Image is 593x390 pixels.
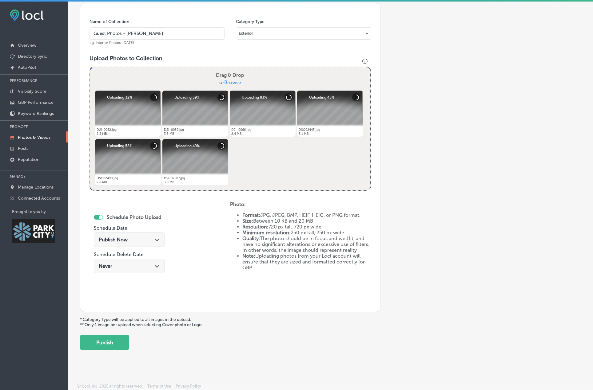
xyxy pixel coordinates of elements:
[242,230,371,236] li: 250 px tall, 250 px wide
[242,224,269,230] strong: Resolution:
[242,253,371,271] li: Uploading photos from your Locl account will ensure that they are sized and formatted correctly f...
[18,146,28,151] p: Posts
[242,224,371,230] li: 720 px tall, 720 px wide
[18,185,54,190] p: Manage Locations
[18,157,39,162] p: Reputation
[10,10,44,21] img: fda3e92497d09a02dc62c9cd864e3231.png
[242,230,291,236] strong: Minimum resolution:
[94,225,127,231] label: Schedule Date
[99,237,128,243] span: Publish Now
[230,201,246,207] strong: Photo:
[242,212,260,218] strong: Format:
[18,135,50,140] p: Photos & Videos
[18,54,47,59] p: Directory Sync
[18,43,36,48] p: Overview
[242,236,260,241] strong: Quality:
[242,218,371,224] li: Between 10 KB and 20 MB
[107,214,161,220] label: Schedule Photo Upload
[90,19,129,24] label: Name of Collection
[242,253,255,259] strong: Note:
[12,219,55,243] img: Park City
[18,111,54,116] p: Keyword Rankings
[90,55,371,62] h3: Upload Photos to Collection
[242,218,253,224] strong: Size:
[94,252,144,257] label: Schedule Delete Date
[90,27,225,40] input: Title
[82,384,143,388] p: Locl, Inc. 2025 all rights reserved.
[236,19,265,24] label: Category Type
[90,41,134,45] span: eg. Interior Photos, [DATE]
[99,263,112,269] span: Never
[18,65,36,70] p: AutoPilot
[18,89,46,94] p: Visibility Score
[213,69,247,89] label: Drag & Drop or
[18,100,54,105] p: GBP Performance
[80,335,129,350] button: Publish
[224,80,241,85] span: Browse
[242,236,371,253] li: The photo should be in focus and well lit, and have no significant alterations or excessive use o...
[18,196,60,201] p: Connected Accounts
[12,209,68,214] p: Brought to you by
[80,317,581,327] p: * Category Type will be applied to all images in the upload. ** Only 1 image per upload when sele...
[242,212,371,218] li: JPG, JPEG, BMP, HEIF, HEIC, or PNG format.
[236,29,371,38] div: Exterior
